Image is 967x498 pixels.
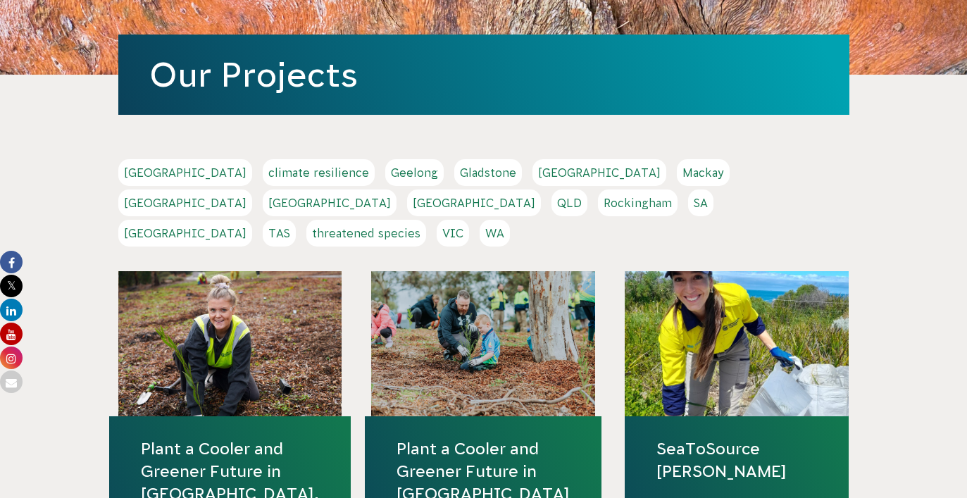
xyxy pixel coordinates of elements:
[263,159,375,186] a: climate resilience
[118,159,252,186] a: [GEOGRAPHIC_DATA]
[263,220,296,247] a: TAS
[688,189,713,216] a: SA
[118,220,252,247] a: [GEOGRAPHIC_DATA]
[149,56,358,94] a: Our Projects
[480,220,510,247] a: WA
[263,189,397,216] a: [GEOGRAPHIC_DATA]
[385,159,444,186] a: Geelong
[437,220,469,247] a: VIC
[454,159,522,186] a: Gladstone
[677,159,730,186] a: Mackay
[532,159,666,186] a: [GEOGRAPHIC_DATA]
[598,189,678,216] a: Rockingham
[551,189,587,216] a: QLD
[407,189,541,216] a: [GEOGRAPHIC_DATA]
[118,189,252,216] a: [GEOGRAPHIC_DATA]
[656,437,817,483] a: SeaToSource [PERSON_NAME]
[306,220,426,247] a: threatened species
